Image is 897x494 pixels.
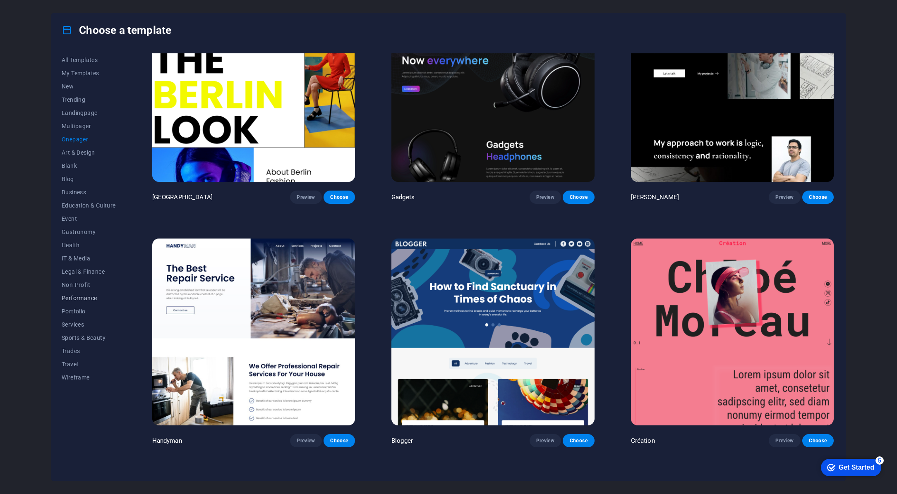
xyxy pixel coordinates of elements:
span: Preview [536,437,554,444]
button: All Templates [62,53,116,67]
button: Health [62,239,116,252]
span: Trending [62,96,116,103]
span: Travel [62,361,116,368]
p: Gadgets [391,193,415,201]
span: Portfolio [62,308,116,315]
span: Choose [330,437,348,444]
span: Performance [62,295,116,301]
span: Health [62,242,116,248]
span: Choose [569,437,588,444]
span: Choose [809,194,827,200]
button: Choose [802,434,834,447]
span: Preview [775,194,794,200]
button: Preview [769,191,800,204]
span: Blog [62,176,116,182]
button: My Templates [62,67,116,80]
p: [GEOGRAPHIC_DATA] [152,193,213,201]
button: Services [62,318,116,331]
button: Event [62,212,116,225]
button: Onepager [62,133,116,146]
span: Choose [330,194,348,200]
span: New [62,83,116,90]
div: Get Started [24,9,60,17]
span: Preview [297,437,315,444]
button: Choose [563,191,594,204]
span: Trades [62,348,116,354]
button: Business [62,186,116,199]
button: Choose [324,434,355,447]
button: Gastronomy [62,225,116,239]
button: Trending [62,93,116,106]
button: Choose [563,434,594,447]
button: Preview [530,191,561,204]
span: Gastronomy [62,229,116,235]
span: Multipager [62,123,116,129]
button: Education & Culture [62,199,116,212]
p: Création [631,437,655,445]
button: Multipager [62,119,116,133]
span: All Templates [62,57,116,63]
span: Non-Profit [62,282,116,288]
span: Preview [536,194,554,200]
span: Services [62,321,116,328]
img: Création [631,239,834,425]
button: Art & Design [62,146,116,159]
button: Preview [769,434,800,447]
div: 5 [61,2,70,10]
button: Choose [324,191,355,204]
button: Choose [802,191,834,204]
span: Business [62,189,116,196]
p: Blogger [391,437,413,445]
span: My Templates [62,70,116,76]
button: Performance [62,291,116,305]
button: Legal & Finance [62,265,116,278]
button: Preview [530,434,561,447]
button: Portfolio [62,305,116,318]
span: IT & Media [62,255,116,262]
span: Wireframe [62,374,116,381]
span: Preview [297,194,315,200]
div: Get Started 5 items remaining, 0% complete [7,4,67,21]
button: Trades [62,344,116,358]
img: Handyman [152,239,355,425]
span: Choose [809,437,827,444]
button: Blog [62,172,116,186]
p: Handyman [152,437,182,445]
button: New [62,80,116,93]
span: Onepager [62,136,116,143]
h4: Choose a template [62,24,171,37]
p: [PERSON_NAME] [631,193,679,201]
span: Legal & Finance [62,268,116,275]
span: Landingpage [62,110,116,116]
button: IT & Media [62,252,116,265]
button: Non-Profit [62,278,116,291]
span: Education & Culture [62,202,116,209]
button: Travel [62,358,116,371]
span: Preview [775,437,794,444]
span: Blank [62,162,116,169]
button: Preview [290,191,321,204]
img: Blogger [391,239,594,425]
button: Wireframe [62,371,116,384]
span: Art & Design [62,149,116,156]
span: Event [62,215,116,222]
button: Blank [62,159,116,172]
span: Sports & Beauty [62,334,116,341]
button: Landingpage [62,106,116,119]
button: Preview [290,434,321,447]
button: Sports & Beauty [62,331,116,344]
span: Choose [569,194,588,200]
